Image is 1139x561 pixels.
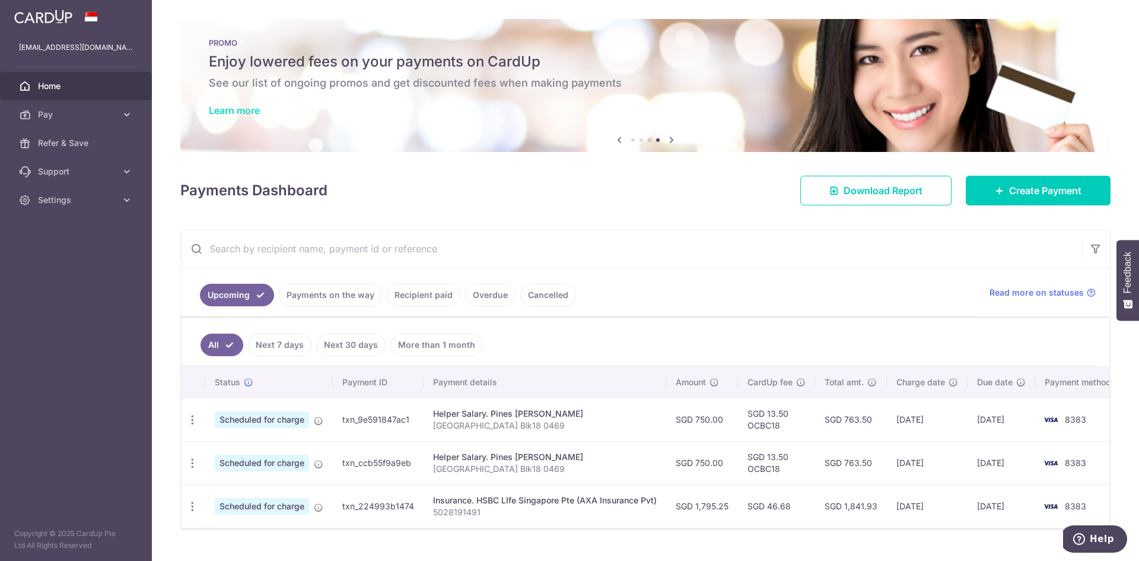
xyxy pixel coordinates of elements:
[209,104,260,116] a: Learn more
[666,398,738,441] td: SGD 750.00
[248,334,311,356] a: Next 7 days
[1039,413,1062,427] img: Bank Card
[747,376,793,388] span: CardUp fee
[38,109,116,121] span: Pay
[209,38,1082,47] p: PROMO
[38,80,116,92] span: Home
[1065,501,1086,511] span: 8383
[316,334,386,356] a: Next 30 days
[1063,525,1127,555] iframe: Opens a widget where you can find more information
[465,284,516,306] a: Overdue
[433,451,657,463] div: Helper Salary. Pines [PERSON_NAME]
[38,166,116,178] span: Support
[180,19,1111,152] img: Latest Promos banner
[333,367,424,398] th: Payment ID
[333,441,424,484] td: txn_ccb55f9a9eb
[433,463,657,475] p: [GEOGRAPHIC_DATA] Blk18 0469
[1039,499,1062,514] img: Bank Card
[201,334,243,356] a: All
[887,484,968,528] td: [DATE]
[815,398,887,441] td: SGD 763.50
[215,455,309,471] span: Scheduled for charge
[215,411,309,428] span: Scheduled for charge
[676,376,706,388] span: Amount
[968,398,1035,441] td: [DATE]
[333,484,424,528] td: txn_224993b1474
[738,398,815,441] td: SGD 13.50 OCBC18
[844,183,922,198] span: Download Report
[209,76,1082,90] h6: See our list of ongoing promos and get discounted fees when making payments
[1065,414,1086,424] span: 8383
[887,398,968,441] td: [DATE]
[966,176,1111,205] a: Create Payment
[1039,456,1062,470] img: Bank Card
[215,376,240,388] span: Status
[1065,458,1086,468] span: 8383
[200,284,274,306] a: Upcoming
[180,180,327,201] h4: Payments Dashboard
[387,284,460,306] a: Recipient paid
[815,484,887,528] td: SGD 1,841.93
[666,441,738,484] td: SGD 750.00
[433,506,657,518] p: 5028191491
[14,9,72,24] img: CardUp
[390,334,483,356] a: More than 1 month
[666,484,738,528] td: SGD 1,795.25
[1035,367,1125,398] th: Payment method
[333,398,424,441] td: txn_9e591847ac1
[977,376,1013,388] span: Due date
[19,42,133,53] p: [EMAIL_ADDRESS][DOMAIN_NAME]
[738,441,815,484] td: SGD 13.50 OCBC18
[433,420,657,432] p: [GEOGRAPHIC_DATA] Blk18 0469
[968,484,1035,528] td: [DATE]
[990,287,1096,299] a: Read more on statuses
[738,484,815,528] td: SGD 46.68
[990,287,1084,299] span: Read more on statuses
[896,376,945,388] span: Charge date
[433,495,657,506] div: Insurance. HSBC LIfe Singapore Pte (AXA Insurance Pvt)
[209,52,1082,71] h5: Enjoy lowered fees on your payments on CardUp
[215,498,309,515] span: Scheduled for charge
[887,441,968,484] td: [DATE]
[1116,240,1139,321] button: Feedback - Show survey
[279,284,382,306] a: Payments on the way
[1122,252,1133,293] span: Feedback
[181,230,1081,268] input: Search by recipient name, payment id or reference
[1009,183,1081,198] span: Create Payment
[825,376,864,388] span: Total amt.
[424,367,666,398] th: Payment details
[968,441,1035,484] td: [DATE]
[38,194,116,206] span: Settings
[433,408,657,420] div: Helper Salary. Pines [PERSON_NAME]
[520,284,576,306] a: Cancelled
[815,441,887,484] td: SGD 763.50
[38,137,116,149] span: Refer & Save
[800,176,952,205] a: Download Report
